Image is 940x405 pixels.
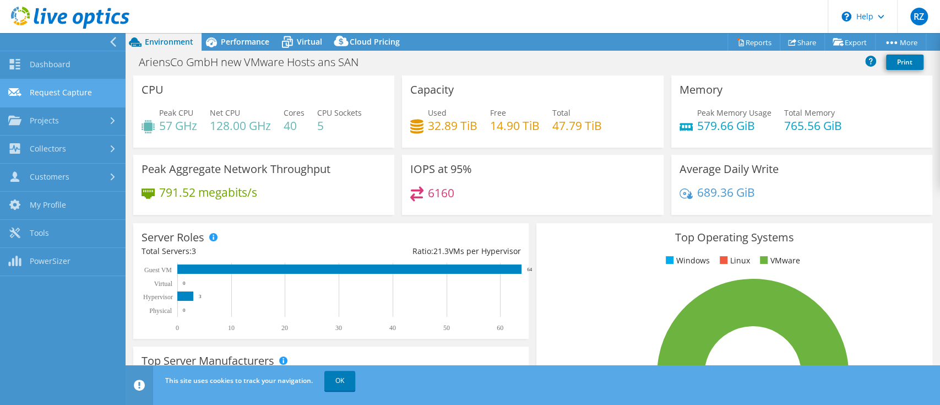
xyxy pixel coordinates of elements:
span: RZ [910,8,928,25]
h4: 14.90 TiB [490,120,540,132]
h3: Server Roles [142,231,204,244]
h4: 47.79 TiB [552,120,602,132]
h4: 5 [317,120,362,132]
li: Windows [663,255,710,267]
text: 3 [199,294,202,299]
h3: IOPS at 95% [410,163,472,175]
a: Reports [727,34,780,51]
span: CPU Sockets [317,107,362,118]
h1: AriensCo GmbH new VMware Hosts ans SAN [134,56,376,68]
span: 21.3 [433,246,448,256]
h3: Peak Aggregate Network Throughput [142,163,330,175]
h4: 40 [284,120,305,132]
a: Export [824,34,876,51]
h4: 689.36 GiB [697,186,755,198]
h4: 6160 [428,187,454,199]
a: More [875,34,926,51]
a: Print [886,55,923,70]
span: This site uses cookies to track your navigation. [165,376,313,385]
h3: Capacity [410,84,454,96]
h3: Top Server Manufacturers [142,355,274,367]
span: Environment [145,36,193,47]
span: Cores [284,107,305,118]
text: 0 [176,324,179,332]
a: OK [324,371,355,391]
svg: \n [841,12,851,21]
text: 10 [228,324,235,332]
li: VMware [757,255,800,267]
span: Virtual [297,36,322,47]
h4: 791.52 megabits/s [159,186,257,198]
h4: 579.66 GiB [697,120,771,132]
span: Peak CPU [159,107,193,118]
text: 64 [527,267,533,272]
text: 0 [183,280,186,286]
text: 50 [443,324,450,332]
div: Ratio: VMs per Hypervisor [331,245,520,257]
span: Peak Memory Usage [697,107,771,118]
text: 20 [281,324,288,332]
h4: 128.00 GHz [210,120,271,132]
a: Share [780,34,825,51]
span: Cloud Pricing [350,36,400,47]
text: Hypervisor [143,293,173,301]
text: 30 [335,324,342,332]
span: Net CPU [210,107,240,118]
h3: Memory [680,84,722,96]
text: Virtual [154,280,173,288]
span: Used [428,107,447,118]
text: 40 [389,324,396,332]
span: Free [490,107,506,118]
h4: 32.89 TiB [428,120,477,132]
text: Physical [149,307,172,315]
span: Total Memory [784,107,835,118]
h3: CPU [142,84,164,96]
li: Linux [717,255,750,267]
h3: Average Daily Write [680,163,779,175]
div: Total Servers: [142,245,331,257]
text: 0 [183,307,186,313]
span: Total [552,107,570,118]
text: Guest VM [144,266,172,274]
span: Performance [221,36,269,47]
h4: 765.56 GiB [784,120,842,132]
span: 3 [192,246,196,256]
h3: Top Operating Systems [545,231,923,244]
text: 60 [497,324,503,332]
h4: 57 GHz [159,120,197,132]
